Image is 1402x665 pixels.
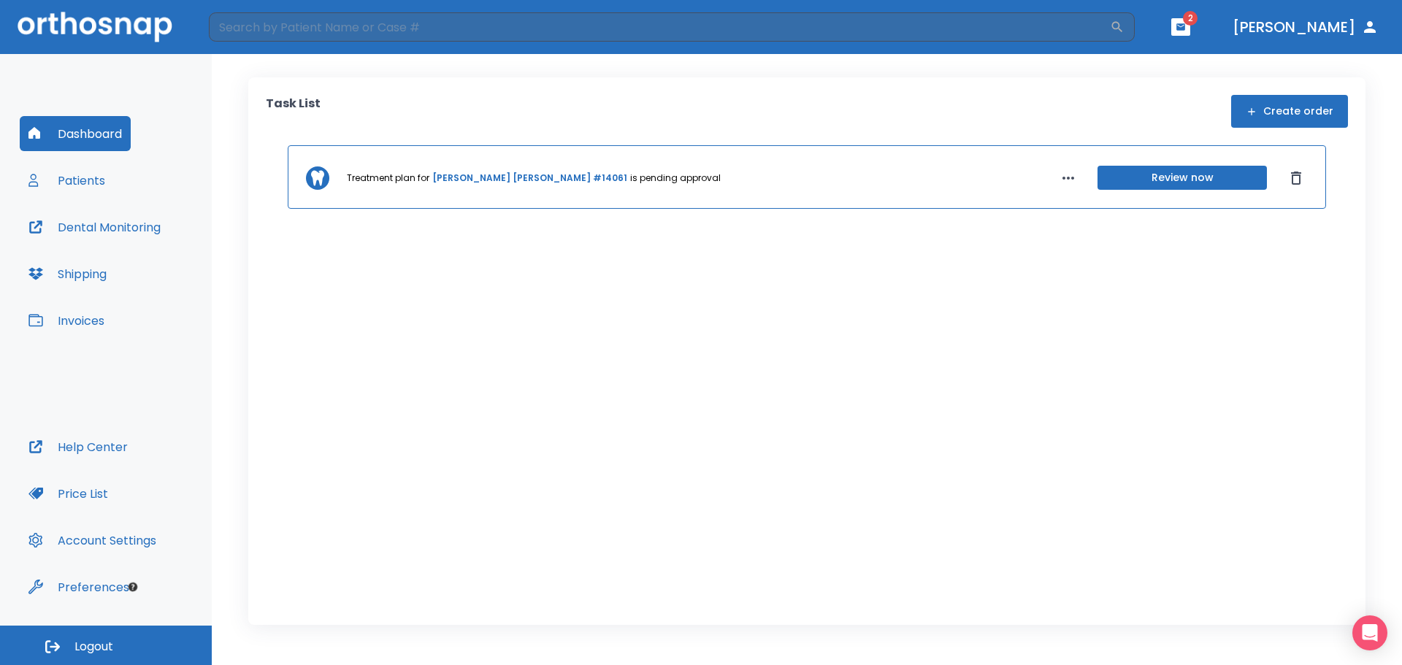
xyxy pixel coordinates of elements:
[20,523,165,558] button: Account Settings
[1183,11,1198,26] span: 2
[432,172,627,185] a: [PERSON_NAME] [PERSON_NAME] #14061
[18,12,172,42] img: Orthosnap
[126,580,139,593] div: Tooltip anchor
[20,210,169,245] button: Dental Monitoring
[347,172,429,185] p: Treatment plan for
[630,172,721,185] p: is pending approval
[1231,95,1348,128] button: Create order
[20,256,115,291] button: Shipping
[20,569,138,604] button: Preferences
[266,95,321,128] p: Task List
[20,429,137,464] button: Help Center
[20,303,113,338] button: Invoices
[74,639,113,655] span: Logout
[209,12,1110,42] input: Search by Patient Name or Case #
[20,116,131,151] button: Dashboard
[20,476,117,511] button: Price List
[1284,166,1308,190] button: Dismiss
[1227,14,1384,40] button: [PERSON_NAME]
[1352,615,1387,650] div: Open Intercom Messenger
[20,163,114,198] button: Patients
[1098,166,1267,190] button: Review now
